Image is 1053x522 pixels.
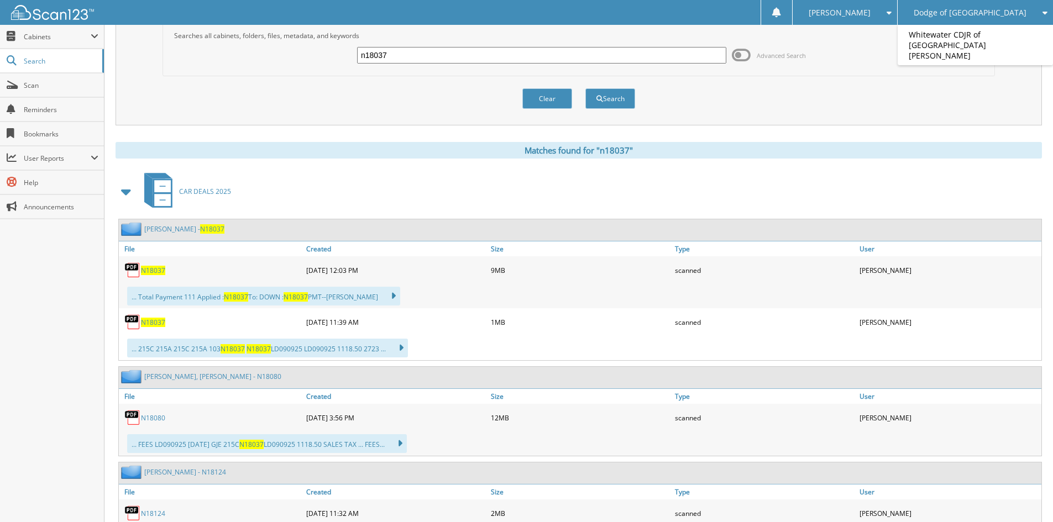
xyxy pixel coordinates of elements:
[141,509,165,518] a: N18124
[24,178,98,187] span: Help
[221,344,245,354] span: N18037
[24,105,98,114] span: Reminders
[24,32,91,41] span: Cabinets
[857,311,1041,333] div: [PERSON_NAME]
[303,241,488,256] a: Created
[757,51,806,60] span: Advanced Search
[144,467,226,477] a: [PERSON_NAME] - N18124
[672,311,857,333] div: scanned
[169,31,989,40] div: Searches all cabinets, folders, files, metadata, and keywords
[119,241,303,256] a: File
[141,266,165,275] a: N18037
[857,241,1041,256] a: User
[488,389,673,404] a: Size
[24,56,97,66] span: Search
[247,344,271,354] span: N18037
[303,389,488,404] a: Created
[488,484,673,499] a: Size
[522,88,572,109] button: Clear
[124,409,141,426] img: PDF.png
[121,370,144,383] img: folder2.png
[124,505,141,521] img: PDF.png
[672,484,857,499] a: Type
[119,389,303,404] a: File
[11,5,94,20] img: scan123-logo-white.svg
[898,25,1053,65] a: Whitewater CDJR of [GEOGRAPHIC_DATA][PERSON_NAME]
[914,9,1026,16] span: Dodge of [GEOGRAPHIC_DATA]
[24,202,98,212] span: Announcements
[488,241,673,256] a: Size
[857,259,1041,281] div: [PERSON_NAME]
[239,440,264,449] span: N18037
[672,259,857,281] div: scanned
[303,259,488,281] div: [DATE] 12:03 PM
[127,287,400,305] div: ... Total Payment 111 Applied : To: DOWN : PMT--[PERSON_NAME]
[179,187,231,196] span: CAR DEALS 2025
[141,318,165,327] a: N18037
[138,170,231,213] a: CAR DEALS 2025
[200,224,224,234] span: N18037
[809,9,871,16] span: [PERSON_NAME]
[672,241,857,256] a: Type
[121,222,144,236] img: folder2.png
[24,154,91,163] span: User Reports
[488,259,673,281] div: 9MB
[124,314,141,330] img: PDF.png
[24,81,98,90] span: Scan
[124,262,141,278] img: PDF.png
[127,434,407,453] div: ... FEES LD090925 [DATE] GJE 215C LD090925 1118.50 SALES TAX ... FEES...
[857,389,1041,404] a: User
[672,389,857,404] a: Type
[857,484,1041,499] a: User
[672,407,857,429] div: scanned
[121,465,144,479] img: folder2.png
[488,407,673,429] div: 12MB
[141,413,165,423] a: N18080
[857,407,1041,429] div: [PERSON_NAME]
[119,484,303,499] a: File
[224,292,248,302] span: N18037
[488,311,673,333] div: 1MB
[127,339,408,357] div: ... 215C 215A 215C 215A 103 LD090925 LD090925 1118.50 2723 ...
[303,484,488,499] a: Created
[303,311,488,333] div: [DATE] 11:39 AM
[24,129,98,139] span: Bookmarks
[998,469,1053,522] iframe: Chat Widget
[144,224,224,234] a: [PERSON_NAME] -N18037
[144,372,281,381] a: [PERSON_NAME], [PERSON_NAME] - N18080
[116,142,1042,159] div: Matches found for "n18037"
[303,407,488,429] div: [DATE] 3:56 PM
[284,292,308,302] span: N18037
[585,88,635,109] button: Search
